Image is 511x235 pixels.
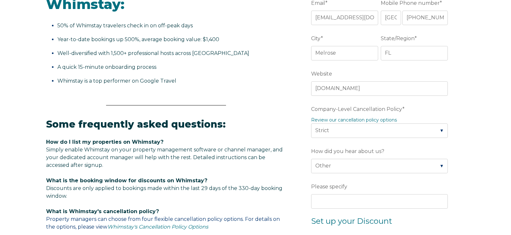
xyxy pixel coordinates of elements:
[57,64,156,70] span: A quick 15-minute onboarding process
[46,139,163,145] span: How do I list my properties on Whimstay?
[381,33,415,43] span: State/Region
[46,208,286,231] p: Property managers can choose from four flexible cancellation policy options. For details on the o...
[311,33,321,43] span: City
[57,78,176,84] span: Whimstay is a top performer on Google Travel
[311,216,392,226] span: Set up your Discount
[46,177,207,184] span: What is the booking window for discounts on Whimstay?
[46,118,226,130] span: Some frequently asked questions:
[311,69,332,79] span: Website
[46,208,159,214] span: What is Whimstay's cancellation policy?
[57,36,219,42] span: Year-to-date bookings up 500%, average booking value: $1,400
[46,147,283,168] span: Simply enable Whimstay on your property management software or channel manager, and your dedicate...
[311,146,384,156] span: How did you hear about us?
[311,182,347,192] span: Please specify
[311,117,397,123] a: Review our cancellation policy options
[311,104,402,114] span: Company-Level Cancellation Policy
[57,50,249,56] span: Well-diversified with 1,500+ professional hosts across [GEOGRAPHIC_DATA]
[57,23,193,29] span: 50% of Whimstay travelers check in on off-peak days
[107,224,208,230] a: Whimstay's Cancellation Policy Options
[46,185,282,199] span: Discounts are only applied to bookings made within the last 29 days of the 330-day booking window.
